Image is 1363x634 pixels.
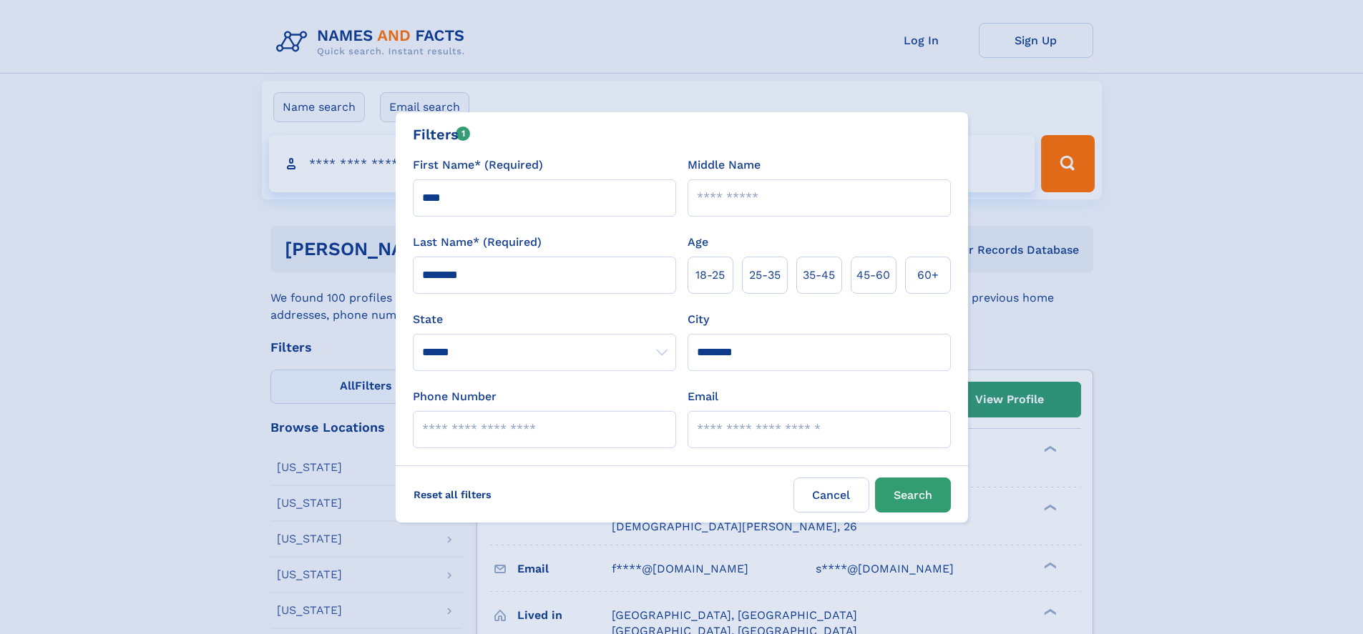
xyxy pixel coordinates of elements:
[749,267,781,284] span: 25‑35
[856,267,890,284] span: 45‑60
[413,124,471,145] div: Filters
[688,311,709,328] label: City
[688,234,708,251] label: Age
[875,477,951,512] button: Search
[413,311,676,328] label: State
[917,267,939,284] span: 60+
[793,477,869,512] label: Cancel
[688,388,718,405] label: Email
[404,477,501,512] label: Reset all filters
[413,157,543,174] label: First Name* (Required)
[803,267,835,284] span: 35‑45
[413,234,542,251] label: Last Name* (Required)
[688,157,761,174] label: Middle Name
[413,388,497,405] label: Phone Number
[695,267,725,284] span: 18‑25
